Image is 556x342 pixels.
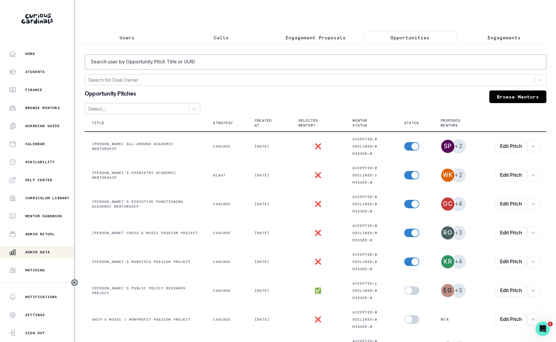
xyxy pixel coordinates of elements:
p: ❌ [315,317,322,322]
p: Missed: 0 [353,267,390,271]
p: Admin Data [25,250,50,255]
span: +2 [451,168,466,182]
p: Accepted: 0 [353,166,390,170]
p: Finance [25,87,42,92]
p: Title [92,121,104,125]
p: Blast [213,173,240,178]
p: [PERSON_NAME]'s Public Policy Research Project [92,286,199,295]
a: Edit Pitch [495,198,527,210]
div: Owen Curtin [443,201,452,207]
p: Declined: 0 [353,231,390,235]
p: Proposed Mentors [441,118,473,128]
p: ❌ [315,202,322,206]
p: Declined: 0 [353,317,390,322]
p: Declined: 0 [353,259,390,264]
p: Declined: 1 [353,173,390,178]
p: Notifications [25,295,57,299]
span: +3 [451,226,466,240]
p: [DATE] [255,288,284,293]
span: 1 [548,322,553,326]
p: Accepted: 1 [353,281,390,286]
p: ❌ [315,259,322,264]
span: +3 [451,283,466,298]
span: +4 [451,197,466,211]
p: Accepted: 0 [353,137,390,142]
a: Edit Pitch [495,313,527,325]
p: Settings [25,313,45,317]
button: row menu [527,198,539,210]
p: Created At [255,118,277,128]
button: row menu [527,169,539,181]
p: Curriculum Library [25,196,70,200]
p: Students [25,69,45,74]
div: Samantha Pohly [444,143,452,149]
p: ❌ [315,173,322,178]
p: [PERSON_NAME] Chess & Music Passion Project [92,231,199,235]
button: row menu [527,256,539,268]
p: Missed: 0 [353,180,390,185]
p: Status [404,121,419,125]
p: Home [25,51,35,56]
p: [PERSON_NAME]'s Chemistry Academic Mentorship [92,170,199,180]
p: [DATE] [255,259,284,264]
p: [PERSON_NAME]'s Executive Functioning Academic Mentorship [92,199,199,209]
a: Edit Pitch [495,256,527,268]
p: Admin Retool [25,232,55,237]
p: Declined: 0 [353,144,390,149]
p: Cascade [213,202,240,206]
button: Toggle sidebar [71,279,78,286]
p: Cascade [213,259,240,264]
p: Accepted: 0 [353,310,390,315]
iframe: Intercom live chat [536,322,550,336]
p: Shiv's Music / Nonprofit Passion Project [92,317,199,322]
p: Guardian Guide [25,124,60,128]
div: Eden Getahun [444,288,452,293]
p: Accepted: 0 [353,194,390,199]
p: Cascade [213,317,240,322]
p: Calls [214,34,229,41]
p: Calendar [25,142,45,146]
div: Karim Rishani [444,259,452,264]
p: N/A [441,317,481,322]
p: [DATE] [255,173,284,178]
p: [PERSON_NAME]'s Robotics Passion Project [92,259,199,264]
p: Mentor Handbook [25,214,62,218]
img: Curious Cardinals Logo [21,14,53,24]
p: Missed: 0 [353,209,390,214]
p: Availability [25,160,55,164]
p: Matching [25,268,45,273]
p: ❌ [315,144,322,149]
button: row menu [527,227,539,239]
button: row menu [527,140,539,152]
a: Edit Pitch [495,169,527,181]
p: Users [120,34,135,41]
p: Browse Mentors [25,105,60,110]
p: Sign Out [25,331,45,335]
a: Edit Pitch [495,285,527,297]
p: Engagement Proposals [286,34,346,41]
p: [PERSON_NAME] All-Around Academic Mentorship [92,142,199,151]
p: Strategy [213,121,233,125]
span: +2 [451,139,466,154]
p: [DATE] [255,317,284,322]
p: ❌ [315,231,322,235]
p: ✅ [315,288,322,293]
button: row menu [527,285,539,297]
p: Selected Mentor? [298,118,331,128]
div: Rayo Oyeyemi [443,230,452,236]
span: +4 [451,255,466,269]
p: Missed: 0 [353,295,390,300]
p: [DATE] [255,231,284,235]
p: Cascade [213,288,240,293]
p: Opportunities [390,34,429,41]
p: Missed: 0 [353,238,390,243]
div: Wonjin Ko [443,172,453,178]
a: Edit Pitch [495,227,527,239]
a: Browse Mentors [489,90,546,103]
p: Accepted: 0 [353,252,390,257]
a: Edit Pitch [495,140,527,152]
p: [DATE] [255,144,284,149]
p: Help Center [25,178,52,182]
button: row menu [527,313,539,325]
p: Declined: 0 [353,288,390,293]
